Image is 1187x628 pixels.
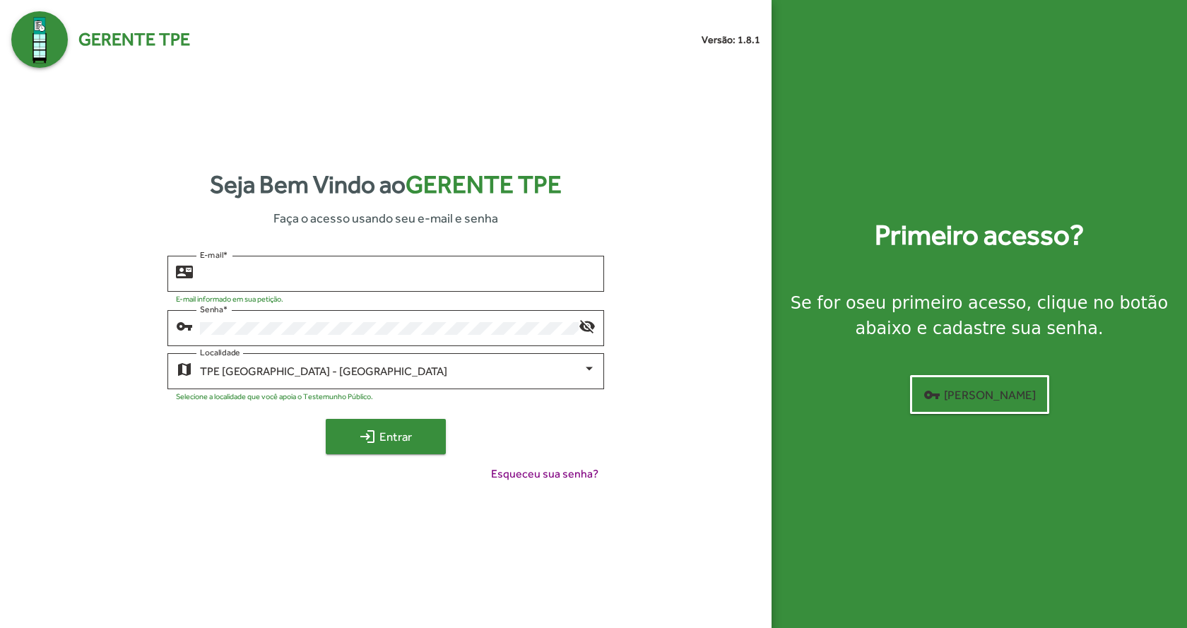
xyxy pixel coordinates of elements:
mat-icon: map [176,360,193,377]
mat-icon: login [359,428,376,445]
mat-hint: Selecione a localidade que você apoia o Testemunho Público. [176,392,373,401]
mat-icon: vpn_key [923,386,940,403]
button: [PERSON_NAME] [910,375,1049,414]
button: Entrar [326,419,446,454]
small: Versão: 1.8.1 [702,32,760,47]
mat-hint: E-mail informado em sua petição. [176,295,283,303]
mat-icon: contact_mail [176,263,193,280]
span: Esqueceu sua senha? [491,466,598,482]
img: Logo Gerente [11,11,68,68]
mat-icon: visibility_off [579,317,596,334]
strong: seu primeiro acesso [856,293,1027,313]
span: Entrar [338,424,433,449]
span: [PERSON_NAME] [923,382,1036,408]
div: Se for o , clique no botão abaixo e cadastre sua senha. [789,290,1170,341]
mat-icon: vpn_key [176,317,193,334]
span: TPE [GEOGRAPHIC_DATA] - [GEOGRAPHIC_DATA] [200,365,447,378]
span: Gerente TPE [406,170,562,199]
strong: Primeiro acesso? [875,214,1084,256]
span: Gerente TPE [78,26,190,53]
span: Faça o acesso usando seu e-mail e senha [273,208,498,227]
strong: Seja Bem Vindo ao [210,166,562,203]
